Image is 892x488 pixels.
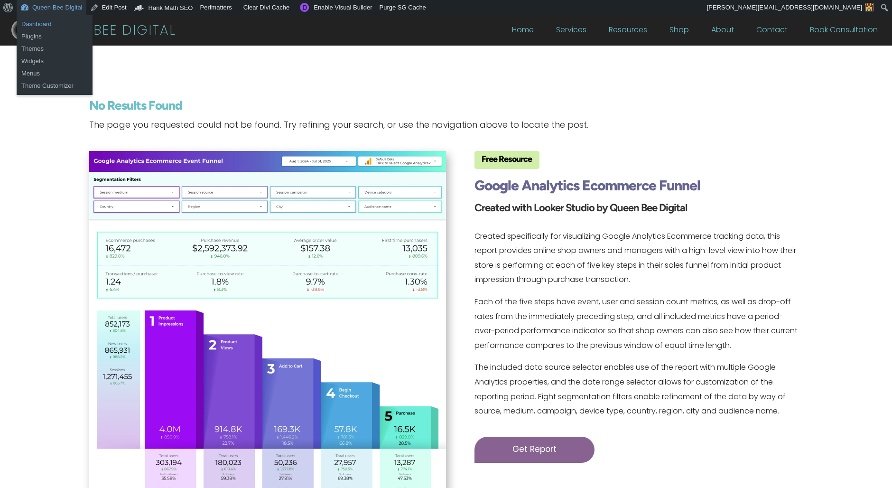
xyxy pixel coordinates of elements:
[474,203,803,220] h3: Created with Looker Studio by Queen Bee Digital
[17,67,93,80] a: Menus
[556,27,586,38] a: Services
[756,27,788,38] a: Contact
[474,361,803,419] p: The included data source selector enables use of the report with multiple Google Analytics proper...
[89,119,803,133] p: The page you requested could not be found. Try refining your search, or use the navigation above ...
[17,15,93,46] ul: Queen Bee Digital
[810,27,878,38] a: Book Consultation
[512,27,534,38] a: Home
[17,18,93,30] a: Dashboard
[43,24,176,39] p: QUEEN BEE DIGITAL
[474,437,595,463] a: Get Report
[17,55,93,67] a: Widgets
[17,43,93,55] a: Themes
[474,178,803,200] h2: Google Analytics Ecommerce Funnel
[609,27,647,38] a: Resources
[17,40,93,95] ul: Queen Bee Digital
[17,30,93,43] a: Plugins
[149,4,193,11] span: Rank Math SEO
[711,27,734,38] a: About
[474,230,803,295] p: Created specifically for visualizing Google Analytics Ecommerce tracking data, this report provid...
[89,99,803,119] h2: No Results Found
[482,158,539,167] h4: Free Resource
[474,295,803,361] p: Each of the five steps have event, user and session count metrics, as well as drop-off rates from...
[17,80,93,92] a: Theme Customizer
[11,19,32,40] img: QBD Logo
[669,27,689,38] a: Shop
